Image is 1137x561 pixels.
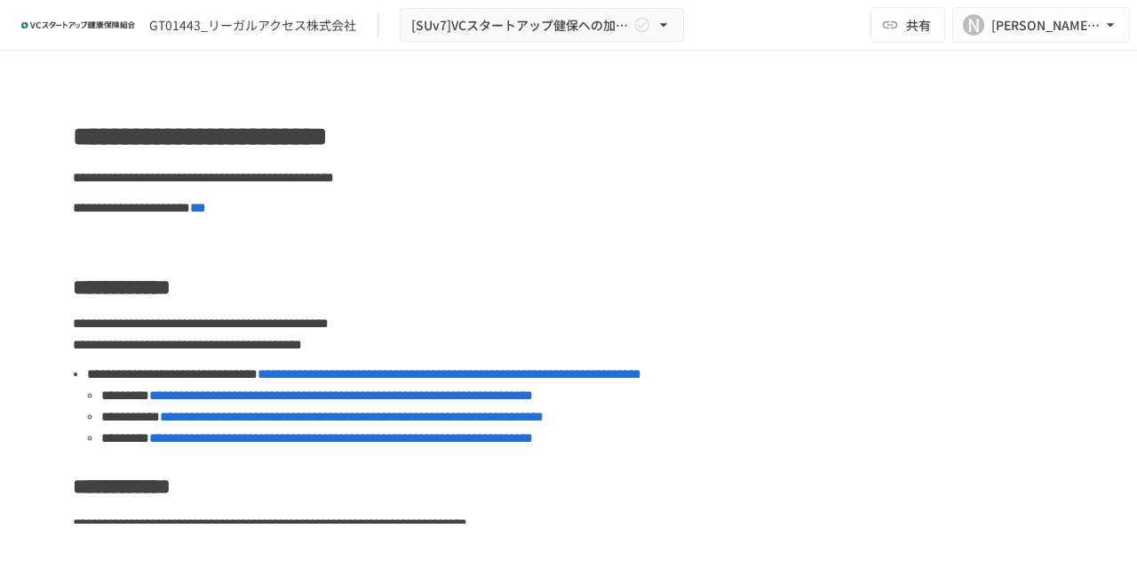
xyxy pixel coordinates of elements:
[963,14,984,36] div: N
[411,14,630,36] span: [SUv7]VCスタートアップ健保への加入申請手続き
[906,15,931,35] span: 共有
[21,11,135,39] img: ZDfHsVrhrXUoWEWGWYf8C4Fv4dEjYTEDCNvmL73B7ox
[871,7,945,43] button: 共有
[952,7,1130,43] button: N[PERSON_NAME][EMAIL_ADDRESS][DOMAIN_NAME]
[149,16,356,35] div: GT01443_リーガルアクセス株式会社
[400,8,684,43] button: [SUv7]VCスタートアップ健保への加入申請手続き
[991,14,1101,36] div: [PERSON_NAME][EMAIL_ADDRESS][DOMAIN_NAME]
